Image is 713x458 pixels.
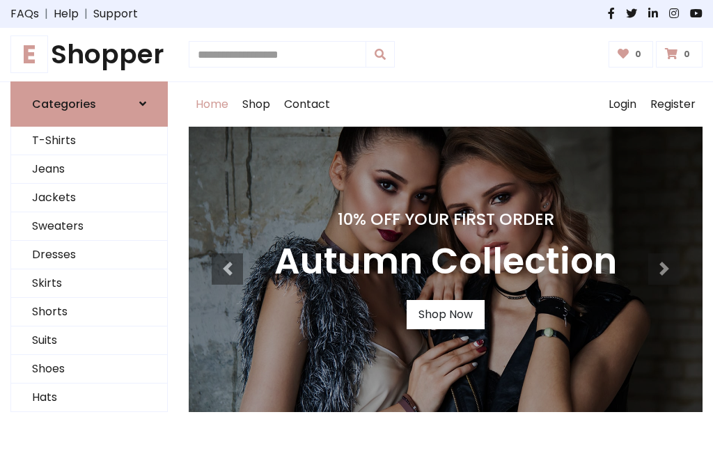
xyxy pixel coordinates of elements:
a: T-Shirts [11,127,167,155]
span: | [79,6,93,22]
span: 0 [680,48,694,61]
a: Sweaters [11,212,167,241]
a: Shoes [11,355,167,384]
a: Home [189,82,235,127]
a: Shop Now [407,300,485,329]
a: Support [93,6,138,22]
a: Suits [11,326,167,355]
a: Hats [11,384,167,412]
a: 0 [609,41,654,68]
span: | [39,6,54,22]
a: Dresses [11,241,167,269]
span: 0 [632,48,645,61]
a: FAQs [10,6,39,22]
h6: Categories [32,97,96,111]
a: Shorts [11,298,167,326]
a: Jackets [11,184,167,212]
h1: Shopper [10,39,168,70]
a: 0 [656,41,703,68]
a: Categories [10,81,168,127]
a: EShopper [10,39,168,70]
a: Jeans [11,155,167,184]
a: Skirts [11,269,167,298]
a: Shop [235,82,277,127]
a: Register [643,82,703,127]
a: Contact [277,82,337,127]
span: E [10,35,48,73]
h4: 10% Off Your First Order [274,210,617,229]
a: Login [602,82,643,127]
a: Help [54,6,79,22]
h3: Autumn Collection [274,240,617,283]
